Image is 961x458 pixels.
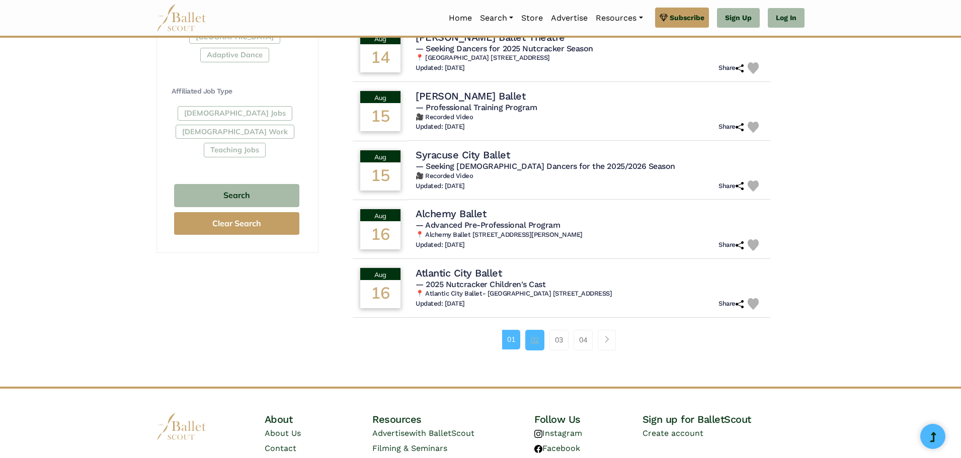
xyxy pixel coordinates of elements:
[416,280,545,289] span: — 2025 Nutcracker Children's Cast
[416,44,593,53] span: — Seeking Dancers for 2025 Nutcracker Season
[534,430,542,438] img: instagram logo
[718,241,744,249] h6: Share
[360,221,401,249] div: 16
[372,413,534,426] h4: Resources
[718,300,744,308] h6: Share
[156,413,207,440] img: logo
[502,330,520,349] a: 01
[547,8,592,29] a: Advertise
[534,413,643,426] h4: Follow Us
[445,8,476,29] a: Home
[360,44,401,72] div: 14
[360,91,401,103] div: Aug
[768,8,805,28] a: Log In
[549,330,569,350] a: 03
[660,12,668,23] img: gem.svg
[534,445,542,453] img: facebook logo
[174,184,299,208] button: Search
[416,89,525,103] h4: [PERSON_NAME] Ballet
[360,209,401,221] div: Aug
[372,428,474,438] a: Advertisewith BalletScout
[416,290,763,298] h6: 📍 Atlantic City Ballet- [GEOGRAPHIC_DATA] [STREET_ADDRESS]
[718,182,744,191] h6: Share
[409,428,474,438] span: with BalletScout
[717,8,760,28] a: Sign Up
[416,172,763,180] h6: 🎥 Recorded Video
[416,300,465,308] h6: Updated: [DATE]
[718,64,744,72] h6: Share
[265,443,296,453] a: Contact
[360,162,401,191] div: 15
[574,330,593,350] a: 04
[534,443,580,453] a: Facebook
[416,54,763,62] h6: 📍 [GEOGRAPHIC_DATA] [STREET_ADDRESS]
[416,113,763,122] h6: 🎥 Recorded Video
[172,86,302,97] h4: Affiliated Job Type
[416,220,560,230] span: — Advanced Pre-Professional Program
[360,150,401,162] div: Aug
[534,428,582,438] a: Instagram
[643,428,703,438] a: Create account
[416,64,465,72] h6: Updated: [DATE]
[174,212,299,235] button: Clear Search
[416,103,537,112] span: — Professional Training Program
[655,8,709,28] a: Subscribe
[525,330,544,350] a: 02
[360,32,401,44] div: Aug
[416,207,486,220] h4: Alchemy Ballet
[360,103,401,131] div: 15
[476,8,517,29] a: Search
[416,161,675,171] span: — Seeking [DEMOGRAPHIC_DATA] Dancers for the 2025/2026 Season
[416,148,510,161] h4: Syracuse City Ballet
[360,268,401,280] div: Aug
[265,428,301,438] a: About Us
[502,330,621,350] nav: Page navigation example
[416,123,465,131] h6: Updated: [DATE]
[416,182,465,191] h6: Updated: [DATE]
[416,231,763,239] h6: 📍 Alchemy Ballet [STREET_ADDRESS][PERSON_NAME]
[592,8,647,29] a: Resources
[265,413,373,426] h4: About
[670,12,704,23] span: Subscribe
[643,413,805,426] h4: Sign up for BalletScout
[718,123,744,131] h6: Share
[360,280,401,308] div: 16
[372,443,447,453] a: Filming & Seminars
[517,8,547,29] a: Store
[416,241,465,249] h6: Updated: [DATE]
[416,266,502,280] h4: Atlantic City Ballet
